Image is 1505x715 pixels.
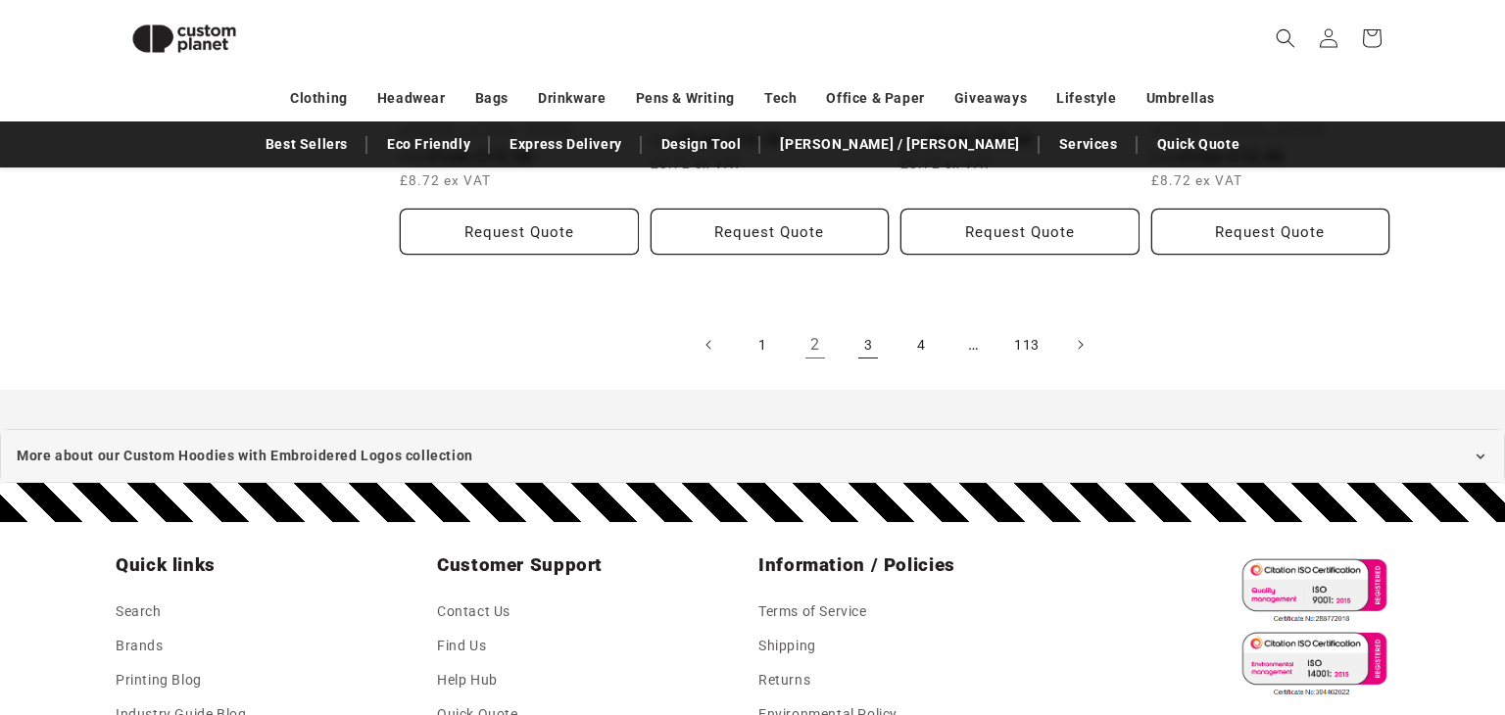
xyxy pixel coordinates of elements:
[758,663,810,697] a: Returns
[652,127,752,162] a: Design Tool
[437,629,486,663] a: Find Us
[688,323,731,366] a: Previous page
[758,553,1068,577] h2: Information / Policies
[400,209,639,255] button: Request Quote
[1005,323,1048,366] a: Page 113
[116,8,253,70] img: Custom Planet
[290,81,348,116] a: Clothing
[900,209,1140,255] button: Request Quote
[826,81,924,116] a: Office & Paper
[377,81,446,116] a: Headwear
[437,553,747,577] h2: Customer Support
[899,323,943,366] a: Page 4
[17,444,473,468] span: More about our Custom Hoodies with Embroidered Logos collection
[1049,127,1128,162] a: Services
[116,599,162,629] a: Search
[794,323,837,366] a: Page 2
[741,323,784,366] a: Page 1
[538,81,606,116] a: Drinkware
[764,81,797,116] a: Tech
[1182,503,1505,715] iframe: Chat Widget
[636,81,735,116] a: Pens & Writing
[377,127,480,162] a: Eco Friendly
[116,629,164,663] a: Brands
[437,663,498,697] a: Help Hub
[770,127,1029,162] a: [PERSON_NAME] / [PERSON_NAME]
[1151,209,1390,255] button: Request Quote
[437,599,510,629] a: Contact Us
[1147,127,1250,162] a: Quick Quote
[1264,17,1307,60] summary: Search
[651,209,890,255] button: Request Quote
[954,81,1027,116] a: Giveaways
[475,81,509,116] a: Bags
[847,323,890,366] a: Page 3
[116,553,425,577] h2: Quick links
[758,599,867,629] a: Terms of Service
[1056,81,1116,116] a: Lifestyle
[952,323,995,366] span: …
[500,127,632,162] a: Express Delivery
[116,663,202,697] a: Printing Blog
[758,629,816,663] a: Shipping
[1058,323,1101,366] a: Next page
[400,323,1389,366] nav: Pagination
[1146,81,1215,116] a: Umbrellas
[256,127,358,162] a: Best Sellers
